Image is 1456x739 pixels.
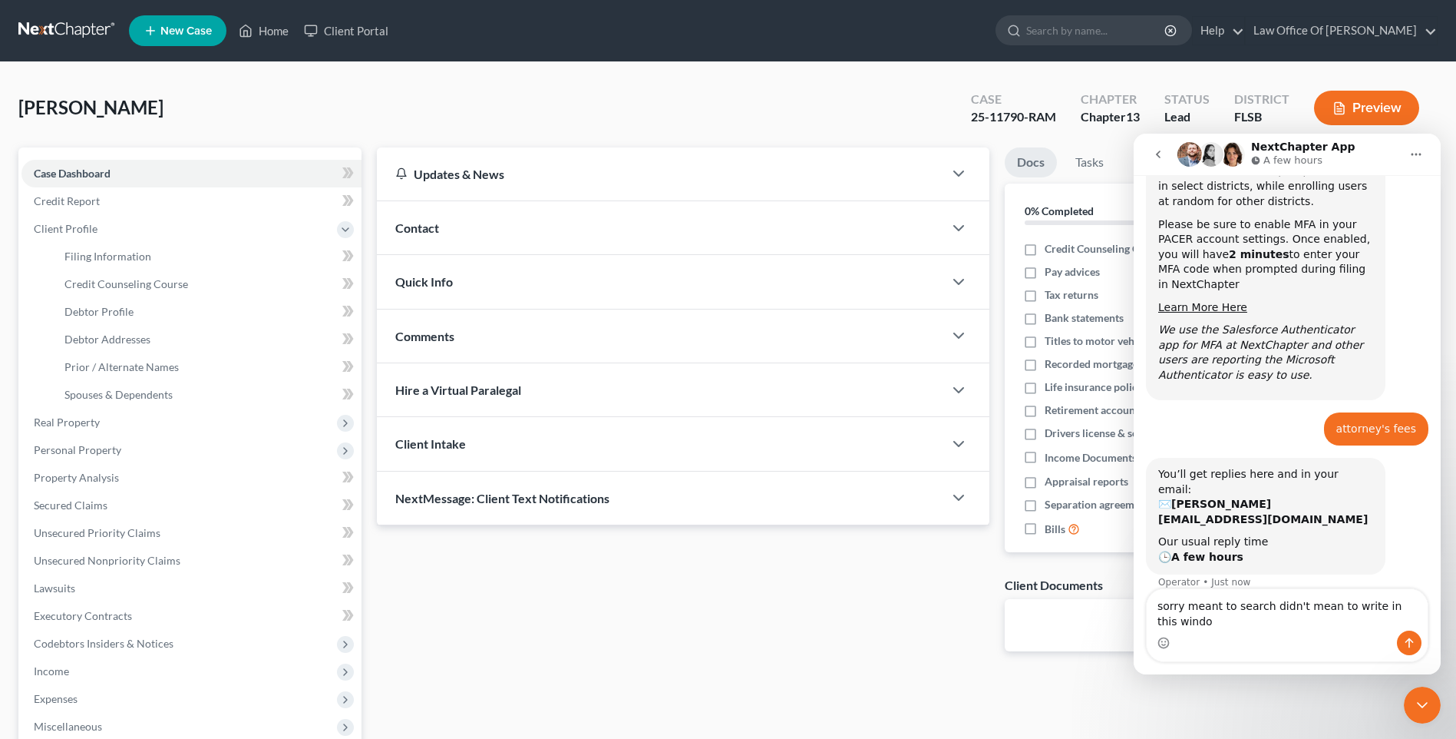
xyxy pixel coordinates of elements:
a: Debtor Addresses [52,326,362,353]
span: Recorded mortgages and deeds [1045,356,1193,372]
div: Case [971,91,1056,108]
iframe: Intercom live chat [1134,134,1441,674]
span: Real Property [34,416,100,429]
span: Credit Report [34,194,100,207]
b: A few hours [38,417,110,429]
span: Personal Property [34,443,121,456]
div: Client Documents [1005,577,1103,593]
span: Unsecured Nonpriority Claims [34,554,180,567]
span: Credit Counseling Course [64,277,188,290]
span: New Case [160,25,212,37]
span: Income Documents [1045,450,1137,466]
a: Docs [1005,147,1057,177]
span: Hire a Virtual Paralegal [395,383,521,397]
span: Debtor Profile [64,305,134,318]
a: Tasks [1063,147,1116,177]
iframe: Intercom live chat [1404,687,1441,724]
a: Case Dashboard [21,160,362,187]
div: Lead [1164,108,1210,126]
textarea: Message… [13,456,294,497]
span: Unsecured Priority Claims [34,526,160,539]
div: Operator says… [12,324,295,475]
div: District [1234,91,1289,108]
div: Updates & News [395,166,925,182]
a: Client Portal [296,17,396,45]
span: Income [34,664,69,678]
span: Separation agreements or decrees of divorces [1045,497,1262,512]
span: 13 [1126,109,1140,124]
span: Prior / Alternate Names [64,360,179,373]
div: You’ll get replies here and in your email: ✉️ [25,333,239,393]
span: Case Dashboard [34,167,111,180]
span: Titles to motor vehicles [1045,333,1156,349]
a: Debtor Profile [52,298,362,326]
a: Credit Report [21,187,362,215]
a: Law Office Of [PERSON_NAME] [1246,17,1437,45]
span: Codebtors Insiders & Notices [34,637,173,650]
div: 25-11790-RAM [971,108,1056,126]
button: Preview [1314,91,1419,125]
span: Pay advices [1045,264,1100,280]
div: Starting [DATE], PACER requires Multi-Factor Authentication (MFA) for all filers in select distri... [25,15,239,75]
button: Emoji picker [24,503,36,515]
span: Contact [395,220,439,235]
span: Credit Counseling Certificate [1045,241,1182,257]
div: Our usual reply time 🕒 [25,401,239,431]
a: Filing Information [52,243,362,270]
span: Debtor Addresses [64,333,150,346]
div: Chapter [1081,91,1140,108]
span: NextMessage: Client Text Notifications [395,491,609,505]
span: Retirement account statements [1045,403,1194,418]
span: Appraisal reports [1045,474,1128,489]
span: Secured Claims [34,499,107,512]
div: David says… [12,279,295,325]
button: Send a message… [263,497,288,522]
a: Spouses & Dependents [52,381,362,409]
a: Secured Claims [21,492,362,519]
span: Tax returns [1045,287,1098,303]
span: Client Profile [34,222,97,235]
a: Prior / Alternate Names [52,353,362,381]
a: Credit Counseling Course [52,270,362,298]
span: Bank statements [1045,310,1124,326]
span: Property Analysis [34,471,119,484]
span: Expenses [34,692,78,705]
div: attorney's fees [203,288,282,303]
a: Unsecured Priority Claims [21,519,362,547]
div: Status [1164,91,1210,108]
span: Filing Information [64,250,151,263]
div: You’ll get replies here and in your email:✉️[PERSON_NAME][EMAIL_ADDRESS][DOMAIN_NAME]Our usual re... [12,324,252,441]
span: Executory Contracts [34,609,132,622]
span: Miscellaneous [34,720,102,733]
b: [PERSON_NAME][EMAIL_ADDRESS][DOMAIN_NAME] [25,364,234,392]
a: Learn More Here [25,167,114,180]
a: Events [1122,147,1183,177]
div: attorney's fees [190,279,295,313]
a: Property Analysis [21,464,362,492]
div: Please be sure to enable MFA in your PACER account settings. Once enabled, you will have to enter... [25,84,239,159]
a: Executory Contracts [21,602,362,630]
span: Comments [395,329,454,343]
span: Life insurance policies [1045,379,1151,395]
span: Spouses & Dependents [64,388,173,401]
i: We use the Salesforce Authenticator app for MFA at NextChapter and other users are reporting the ... [25,190,229,247]
span: Quick Info [395,274,453,289]
span: Drivers license & social security card [1045,426,1220,441]
a: Help [1193,17,1244,45]
p: No client documents yet. [1017,611,1425,627]
a: Lawsuits [21,575,362,602]
strong: 0% Completed [1025,204,1094,217]
span: Lawsuits [34,582,75,595]
a: Unsecured Nonpriority Claims [21,547,362,575]
span: Bills [1045,522,1065,537]
input: Search by name... [1026,16,1167,45]
a: Home [231,17,296,45]
b: 2 minutes [95,114,155,127]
